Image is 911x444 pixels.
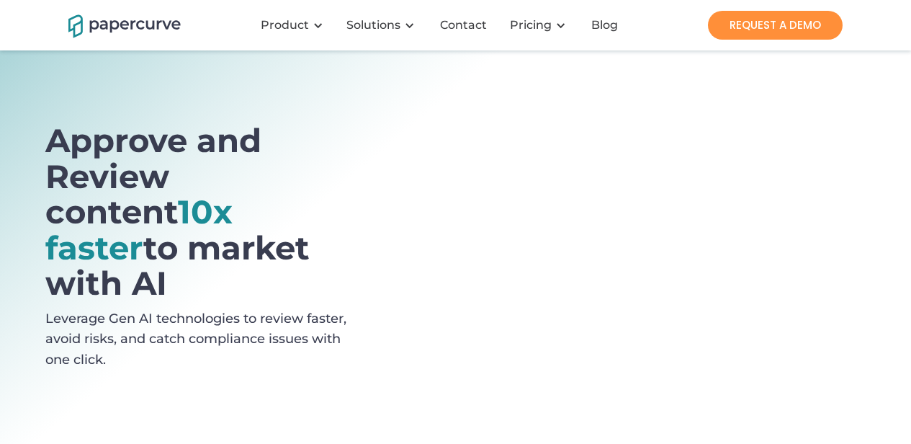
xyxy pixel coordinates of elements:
a: Contact [429,18,501,32]
span: 10x faster [45,192,233,267]
a: home [68,12,162,37]
div: Pricing [501,4,580,47]
a: REQUEST A DEMO [708,11,843,40]
div: Solutions [346,18,400,32]
div: Product [261,18,309,32]
div: Solutions [338,4,429,47]
div: Product [252,4,338,47]
a: Blog [580,18,632,32]
div: Blog [591,18,618,32]
a: Pricing [510,18,552,32]
a: open lightbox [45,123,366,405]
h1: Approve and Review content to market with AI [45,123,366,301]
p: Leverage Gen AI technologies to review faster, avoid risks, and catch compliance issues with one ... [45,308,366,378]
div: Contact [440,18,487,32]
